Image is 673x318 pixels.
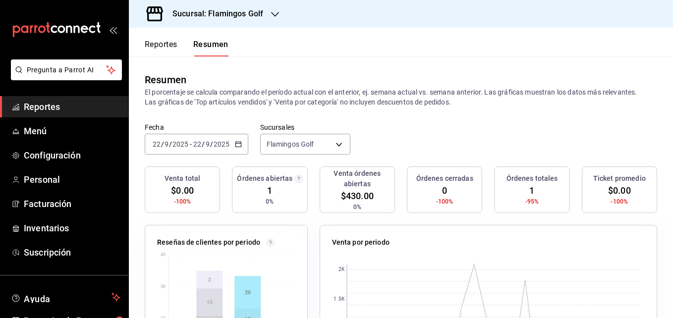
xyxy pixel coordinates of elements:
button: Pregunta a Parrot AI [11,59,122,80]
span: Suscripción [24,246,120,259]
input: ---- [172,140,189,148]
input: -- [164,140,169,148]
span: Personal [24,173,120,186]
text: 2K [338,267,344,272]
text: 1.5K [334,297,344,302]
span: Flamingos Golf [267,139,314,149]
input: -- [152,140,161,148]
span: Menú [24,124,120,138]
h3: Venta total [165,173,200,184]
button: Resumen [193,40,228,56]
span: -100% [611,197,628,206]
span: 0% [266,197,274,206]
span: - [190,140,192,148]
span: / [210,140,213,148]
span: -100% [436,197,453,206]
span: Inventarios [24,221,120,235]
input: -- [193,140,202,148]
h3: Venta órdenes abiertas [324,168,391,189]
span: Facturación [24,197,120,211]
span: 1 [267,184,272,197]
div: Resumen [145,72,186,87]
span: Reportes [24,100,120,113]
span: 0% [353,203,361,212]
label: Sucursales [260,124,350,131]
span: / [202,140,205,148]
input: ---- [213,140,230,148]
div: navigation tabs [145,40,228,56]
h3: Órdenes cerradas [416,173,473,184]
p: Reseñas de clientes por periodo [157,237,260,248]
label: Fecha [145,124,248,131]
span: / [161,140,164,148]
p: Venta por periodo [332,237,390,248]
p: El porcentaje se calcula comparando el período actual con el anterior, ej. semana actual vs. sema... [145,87,657,107]
h3: Sucursal: Flamingos Golf [165,8,263,20]
span: -100% [174,197,191,206]
span: / [169,140,172,148]
span: Pregunta a Parrot AI [27,65,107,75]
button: open_drawer_menu [109,26,117,34]
span: 0 [442,184,447,197]
a: Pregunta a Parrot AI [7,72,122,82]
button: Reportes [145,40,177,56]
span: $0.00 [171,184,194,197]
span: Ayuda [24,291,108,303]
input: -- [205,140,210,148]
span: $0.00 [608,184,631,197]
span: Configuración [24,149,120,162]
span: $430.00 [341,189,374,203]
h3: Ticket promedio [593,173,646,184]
span: -95% [525,197,539,206]
h3: Órdenes abiertas [237,173,292,184]
h3: Órdenes totales [506,173,558,184]
span: 1 [529,184,534,197]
